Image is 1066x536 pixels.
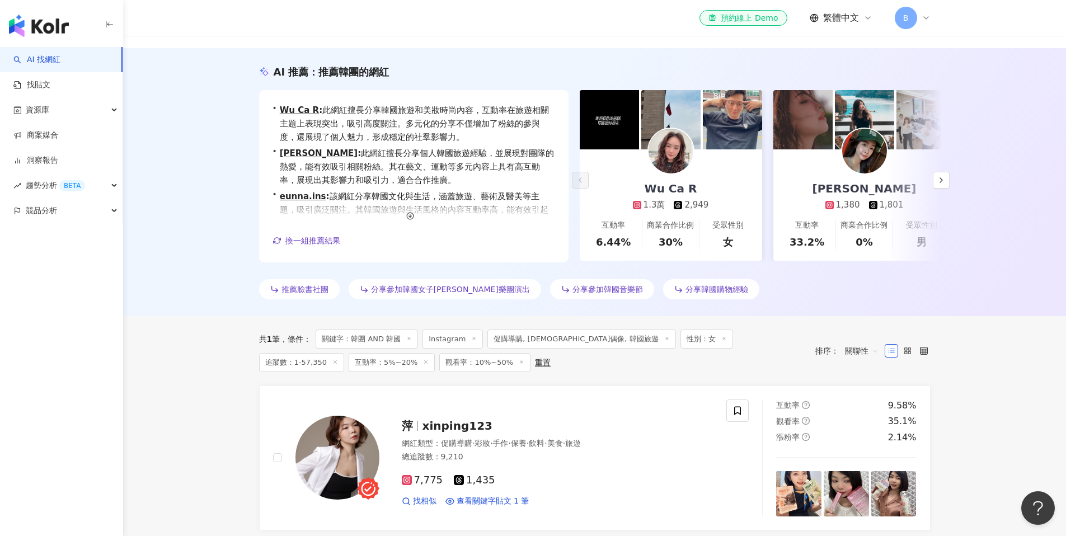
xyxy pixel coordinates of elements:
[26,97,49,123] span: 資源庫
[402,452,713,463] div: 總追蹤數 ： 9,210
[602,220,625,231] div: 互動率
[280,147,555,187] span: 此網紅擅長分享個人韓國旅遊經驗，並展現對團隊的熱愛，能有效吸引相關粉絲。其在藝文、運動等多元內容上具有高互動率，展現出其影響力和吸引力，適合合作推廣。
[680,330,733,349] span: 性別：女
[267,335,273,344] span: 1
[906,220,937,231] div: 受眾性別
[511,439,527,448] span: 保養
[708,12,778,23] div: 預約線上 Demo
[422,419,492,432] span: xinping123
[326,191,330,201] span: :
[836,199,860,211] div: 1,380
[274,65,389,79] div: AI 推薦 ：
[402,419,413,432] span: 萍
[633,181,708,196] div: Wu Ca R
[508,439,510,448] span: ·
[472,439,475,448] span: ·
[823,12,859,24] span: 繁體中文
[280,191,326,201] a: eunna.ins
[422,330,483,349] span: Instagram
[413,496,436,507] span: 找相似
[454,474,495,486] span: 1,435
[699,10,787,26] a: 預約線上 Demo
[801,181,928,196] div: [PERSON_NAME]
[776,417,800,426] span: 觀看率
[487,330,675,349] span: 促購導購, [DEMOGRAPHIC_DATA]偶像, 韓國旅遊
[529,439,544,448] span: 飲料
[280,190,555,230] span: 該網紅分享韓國文化與生活，涵蓋旅遊、藝術及醫美等主題，吸引廣泛關注。其韓國旅遊與生活風格的內容互動率高，能有效引起粉絲共鳴，展現多元魅力。
[880,199,904,211] div: 1,801
[535,358,551,367] div: 重置
[773,90,833,149] img: post-image
[318,66,389,78] span: 推薦韓團的網紅
[896,90,956,149] img: post-image
[776,432,800,441] span: 漲粉率
[917,235,927,249] div: 男
[26,198,57,223] span: 競品分析
[644,199,665,211] div: 1.3萬
[349,353,435,372] span: 互動率：5%~20%
[281,285,328,294] span: 推薦臉書社團
[773,149,956,261] a: [PERSON_NAME]1,3801,801互動率33.2%商業合作比例0%受眾性別男
[402,496,436,507] a: 找相似
[441,439,472,448] span: 促購導購
[824,471,869,516] img: post-image
[888,415,917,427] div: 35.1%
[888,399,917,412] div: 9.58%
[13,54,60,65] a: searchAI 找網紅
[544,439,547,448] span: ·
[527,439,529,448] span: ·
[319,105,322,115] span: :
[856,235,873,249] div: 0%
[9,15,69,37] img: logo
[659,235,683,249] div: 30%
[547,439,563,448] span: 美食
[259,353,344,372] span: 追蹤數：1-57,350
[13,79,50,91] a: 找貼文
[259,335,280,344] div: 共 筆
[580,149,762,261] a: Wu Ca R1.3萬2,949互動率6.44%商業合作比例30%受眾性別女
[273,190,555,230] div: •
[776,471,821,516] img: post-image
[445,496,529,507] a: 查看關鍵字貼文 1 筆
[802,433,810,441] span: question-circle
[316,330,418,349] span: 關鍵字：韓團 AND 韓國
[580,90,639,149] img: post-image
[280,148,358,158] a: [PERSON_NAME]
[280,335,311,344] span: 條件 ：
[649,129,693,173] img: KOL Avatar
[280,105,319,115] a: Wu Ca R
[684,199,708,211] div: 2,949
[59,180,85,191] div: BETA
[402,438,713,449] div: 網紅類型 ：
[13,182,21,190] span: rise
[712,220,744,231] div: 受眾性別
[845,342,879,360] span: 關聯性
[572,285,643,294] span: 分享參加韓國音樂節
[358,148,361,158] span: :
[259,385,931,530] a: KOL Avatar萍xinping123網紅類型：促購導購·彩妝·手作·保養·飲料·美食·旅遊總追蹤數：9,2107,7751,435找相似查看關鍵字貼文 1 筆互動率question-cir...
[26,173,85,198] span: 趨勢分析
[13,130,58,141] a: 商案媒合
[723,235,733,249] div: 女
[795,220,819,231] div: 互動率
[475,439,490,448] span: 彩妝
[439,353,530,372] span: 觀看率：10%~50%
[703,90,762,149] img: post-image
[647,220,694,231] div: 商業合作比例
[790,235,824,249] div: 33.2%
[13,155,58,166] a: 洞察報告
[273,104,555,144] div: •
[492,439,508,448] span: 手作
[371,285,530,294] span: 分享參加韓國女子[PERSON_NAME]樂團演出
[871,471,917,516] img: post-image
[295,416,379,500] img: KOL Avatar
[802,417,810,425] span: question-circle
[402,474,443,486] span: 7,775
[835,90,894,149] img: post-image
[596,235,631,249] div: 6.44%
[802,401,810,409] span: question-circle
[273,232,341,249] button: 換一組推薦結果
[285,236,340,245] span: 換一組推薦結果
[1021,491,1055,525] iframe: Help Scout Beacon - Open
[490,439,492,448] span: ·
